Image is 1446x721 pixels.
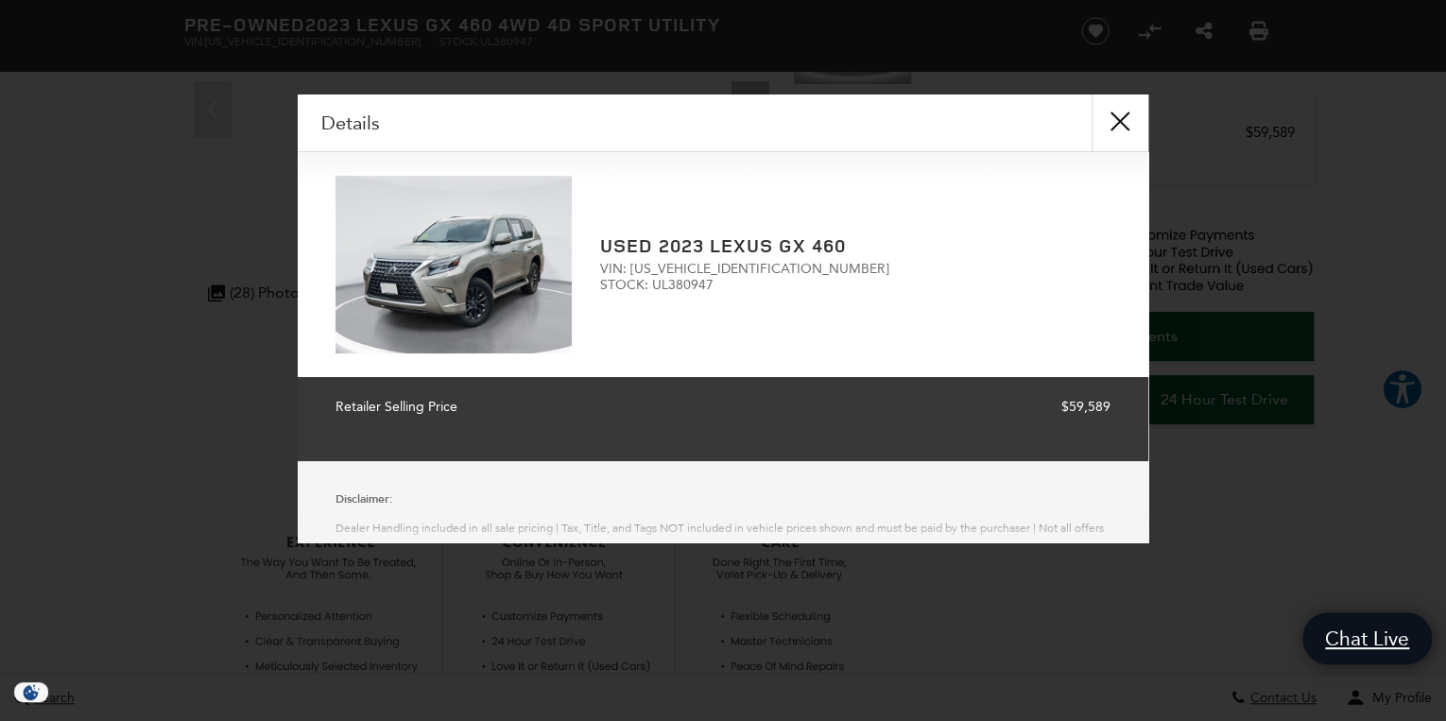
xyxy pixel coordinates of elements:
[600,235,1110,256] h2: Used 2023 Lexus GX 460
[1061,396,1110,420] span: $59,589
[336,519,1110,558] p: Dealer Handling included in all sale pricing | Tax, Title, and Tags NOT included in vehicle price...
[1302,612,1432,664] a: Chat Live
[1316,626,1419,651] span: Chat Live
[298,94,1148,152] div: Details
[600,261,1110,277] span: VIN: [US_VEHICLE_IDENTIFICATION_NUMBER]
[9,682,53,702] div: Privacy Settings
[600,277,1110,293] span: STOCK: UL380947
[336,176,572,353] img: 2023 Lexus GX 460
[336,491,393,506] strong: Disclaimer:
[1092,94,1148,151] button: close
[336,396,467,420] span: Retailer Selling Price
[336,396,1110,420] a: Retailer Selling Price $59,589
